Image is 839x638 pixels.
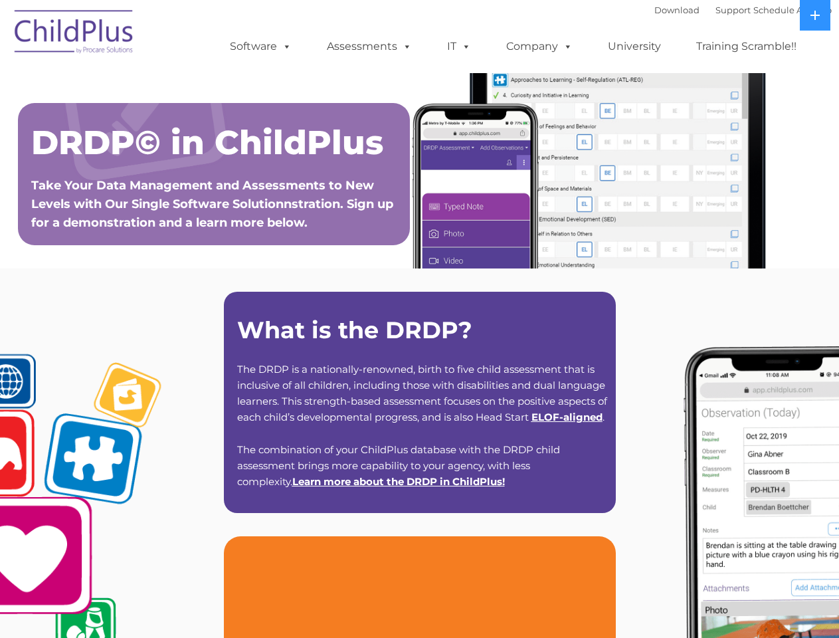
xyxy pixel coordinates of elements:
a: Company [493,33,586,60]
a: Learn more about the DRDP in ChildPlus [292,475,502,488]
a: Schedule A Demo [753,5,832,15]
span: The DRDP is a nationally-renowned, birth to five child assessment that is inclusive of all childr... [237,363,607,423]
span: The combination of your ChildPlus database with the DRDP child assessment brings more capability ... [237,443,560,488]
strong: What is the DRDP? [237,316,472,344]
a: ELOF-aligned [531,411,603,423]
a: Download [654,5,699,15]
font: | [654,5,832,15]
span: ! [292,475,505,488]
span: DRDP© in ChildPlus [31,122,383,163]
span: Take Your Data Management and Assessments to New Levels with Our Single Software Solutionnstratio... [31,178,393,230]
a: IT [434,33,484,60]
img: ChildPlus by Procare Solutions [8,1,141,67]
a: Assessments [314,33,425,60]
a: University [595,33,674,60]
a: Software [217,33,305,60]
a: Support [715,5,751,15]
a: Training Scramble!! [683,33,810,60]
